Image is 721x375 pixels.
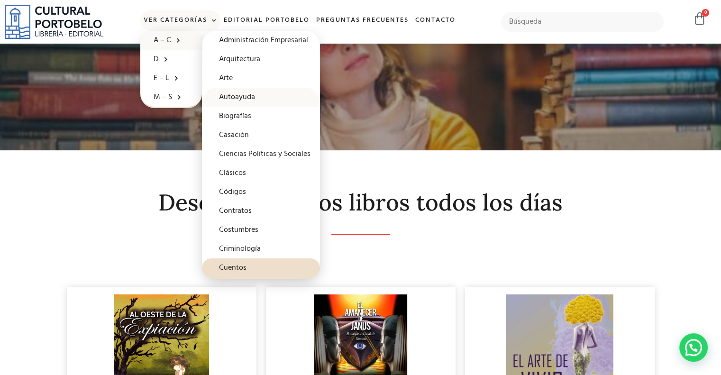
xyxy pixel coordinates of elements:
ul: Ver Categorías [140,31,202,108]
a: Administración Empresarial [202,31,320,50]
a: Editorial Portobelo [220,10,313,31]
a: D [140,50,202,69]
a: Criminología [202,239,320,258]
a: Cuentos [202,258,320,277]
a: Ver Categorías [140,10,220,31]
a: Autoayuda [202,88,320,107]
a: Preguntas frecuentes [313,10,412,31]
a: Códigos [202,183,320,201]
h2: Descubre nuevos libros todos los días [67,190,655,215]
a: Clásicos [202,164,320,183]
a: A – C [140,31,202,50]
a: Casación [202,126,320,145]
a: 0 [693,12,706,26]
a: Arte [202,69,320,88]
ul: A – C [202,31,320,279]
a: Biografías [202,107,320,126]
a: Costumbres [202,220,320,239]
input: Búsqueda [501,12,664,32]
a: Arquitectura [202,50,320,69]
span: 0 [702,9,709,17]
a: M – S [140,88,202,107]
a: Contacto [412,10,459,31]
a: Contratos [202,201,320,220]
a: Ciencias Políticas y Sociales [202,145,320,164]
a: E – L [140,69,202,88]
